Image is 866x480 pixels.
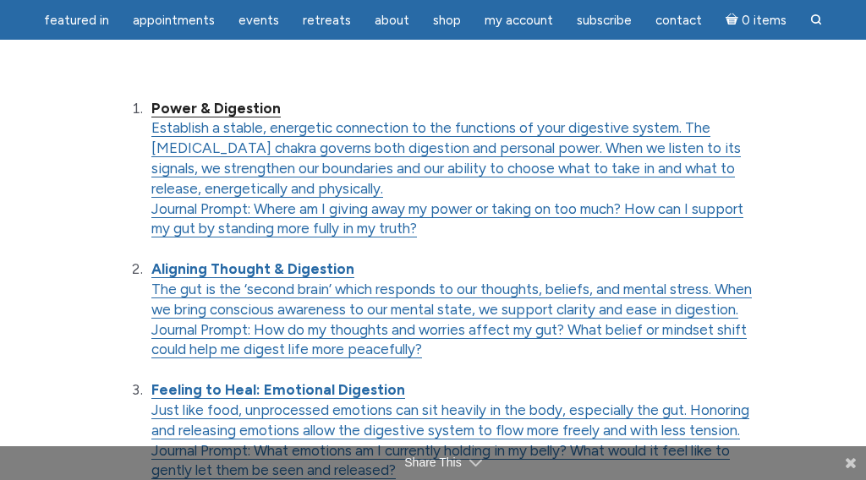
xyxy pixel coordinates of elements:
[238,13,279,28] span: Events
[151,119,741,197] a: Establish a stable, energetic connection to the functions of your digestive system. The [MEDICAL_...
[151,100,281,117] a: Power & Digestion
[293,4,361,37] a: Retreats
[151,260,354,277] strong: Aligning Thought & Digestion
[726,13,742,28] i: Cart
[151,381,749,439] a: Feeling to Heal: Emotional Digestion Just like food, unprocessed emotions can sit heavily in the ...
[645,4,712,37] a: Contact
[375,13,409,28] span: About
[133,13,215,28] span: Appointments
[715,3,797,37] a: Cart0 items
[303,13,351,28] span: Retreats
[151,200,743,238] a: Journal Prompt: Where am I giving away my power or taking on too much? How can I support my gut b...
[44,13,109,28] span: featured in
[485,13,553,28] span: My Account
[151,442,730,480] a: Journal Prompt: What emotions am I currently holding in my belly? What would it feel like to gent...
[151,381,405,398] strong: Feeling to Heal: Emotional Digestion
[123,4,225,37] a: Appointments
[151,321,747,359] a: Journal Prompt: How do my thoughts and worries affect my gut? What belief or mindset shift could ...
[151,260,354,278] a: Aligning Thought & Digestion
[423,4,471,37] a: Shop
[433,13,461,28] span: Shop
[655,13,702,28] span: Contact
[577,13,632,28] span: Subscribe
[364,4,419,37] a: About
[228,4,289,37] a: Events
[474,4,563,37] a: My Account
[34,4,119,37] a: featured in
[742,14,787,27] span: 0 items
[567,4,642,37] a: Subscribe
[151,281,752,319] a: The gut is the ‘second brain’ which responds to our thoughts, beliefs, and mental stress. When we...
[151,100,281,117] strong: Power & Digestion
